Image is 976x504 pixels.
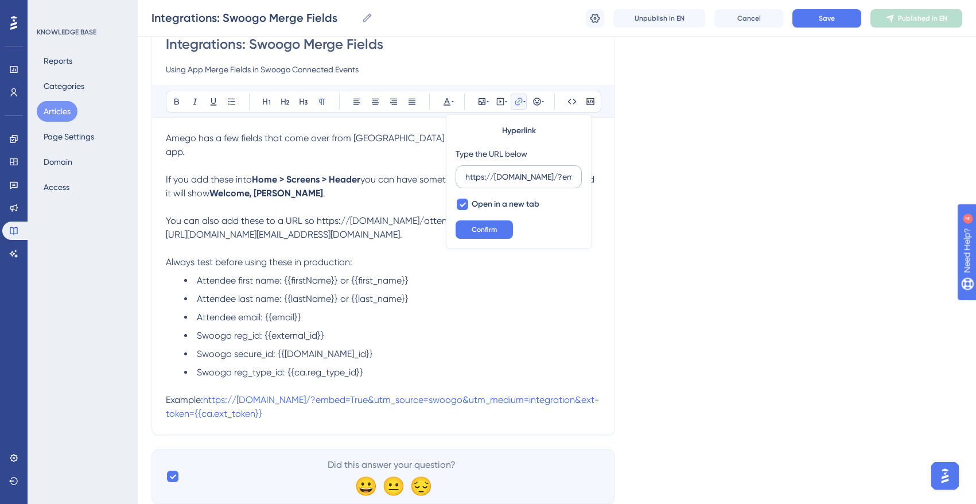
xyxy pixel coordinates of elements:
[714,9,783,28] button: Cancel
[27,3,72,17] span: Need Help?
[37,51,79,71] button: Reports
[166,394,203,405] span: Example:
[197,367,363,378] span: Swoogo reg_type_id: {{ca.reg_type_id}}
[355,476,373,495] div: 😀
[456,220,513,239] button: Confirm
[898,14,947,23] span: Published in EN
[928,459,962,493] iframe: UserGuiding AI Assistant Launcher
[410,476,428,495] div: 😔
[197,293,409,304] span: Attendee last name: {{lastName}} or {{last_name}}
[792,9,861,28] button: Save
[209,188,323,199] strong: Welcome, [PERSON_NAME]
[37,126,101,147] button: Page Settings
[37,101,77,122] button: Articles
[166,35,601,53] input: Article Title
[166,394,599,419] a: https://[DOMAIN_NAME]/?embed=True&utm_source=swoogo&utm_medium=integration&ext-token={{ca.ext_tok...
[37,177,76,197] button: Access
[197,312,301,323] span: Attendee email: {{email}}
[252,174,360,185] strong: Home > Screens > Header
[166,174,252,185] span: If you add these into
[197,348,373,359] span: Swoogo secure_id: {{[DOMAIN_NAME]_id}}
[456,147,527,161] div: Type the URL below
[737,14,761,23] span: Cancel
[80,6,83,15] div: 4
[819,14,835,23] span: Save
[166,63,601,76] input: Article Description
[328,458,456,472] span: Did this answer your question?
[360,174,479,185] span: you can have something like
[197,275,409,286] span: Attendee first name: {{firstName}} or {{first_name}}
[613,9,705,28] button: Unpublish in EN
[323,188,325,199] span: .
[382,476,400,495] div: 😐
[197,330,324,341] span: Swoogo reg_id: {{external_id}}
[37,76,91,96] button: Categories
[465,170,572,183] input: Type the value
[472,197,539,211] span: Open in a new tab
[166,133,591,157] span: Amego has a few fields that come over from [GEOGRAPHIC_DATA] which are helpful when used in the app.
[502,124,536,138] span: Hyperlink
[166,257,352,267] span: Always test before using these in production:
[37,152,79,172] button: Domain
[166,215,587,240] span: You can also add these to a URL so https://[DOMAIN_NAME]/attendee&email={{email}} will become [UR...
[870,9,962,28] button: Published in EN
[151,10,357,26] input: Article Name
[472,225,497,234] span: Confirm
[635,14,685,23] span: Unpublish in EN
[37,28,96,37] div: KNOWLEDGE BASE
